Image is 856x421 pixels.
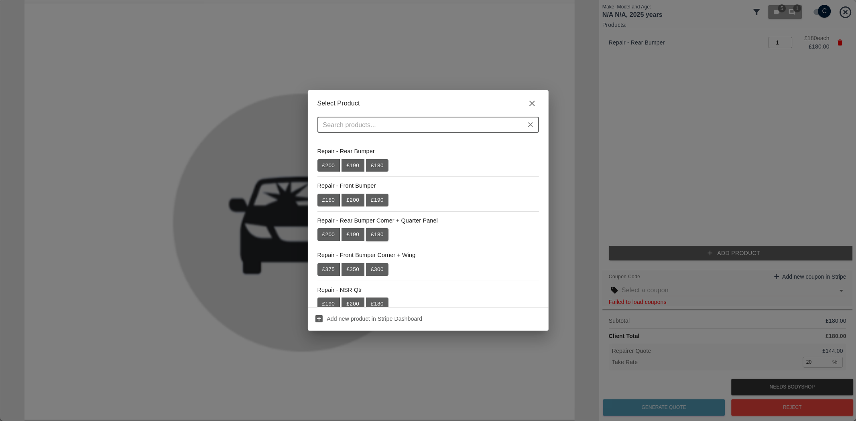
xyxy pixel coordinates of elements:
[342,194,364,206] button: £200
[317,298,340,310] button: £190
[342,263,364,276] button: £350
[317,228,340,241] button: £200
[317,182,539,190] p: Repair - Front Bumper
[317,286,539,295] p: Repair - NSR Qtr
[366,194,388,206] button: £190
[317,159,340,172] button: £200
[317,99,360,108] p: Select Product
[366,298,388,310] button: £180
[366,159,388,172] button: £180
[342,159,364,172] button: £190
[525,119,536,130] button: Clear
[366,263,388,276] button: £300
[317,263,340,276] button: £375
[317,251,539,260] p: Repair - Front Bumper Corner + Wing
[366,228,388,241] button: £180
[342,298,364,310] button: £200
[320,119,523,130] input: Search products...
[317,147,539,156] p: Repair - Rear Bumper
[327,315,423,323] p: Add new product in Stripe Dashboard
[317,194,340,206] button: £180
[342,228,364,241] button: £190
[317,217,539,225] p: Repair - Rear Bumper Corner + Quarter Panel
